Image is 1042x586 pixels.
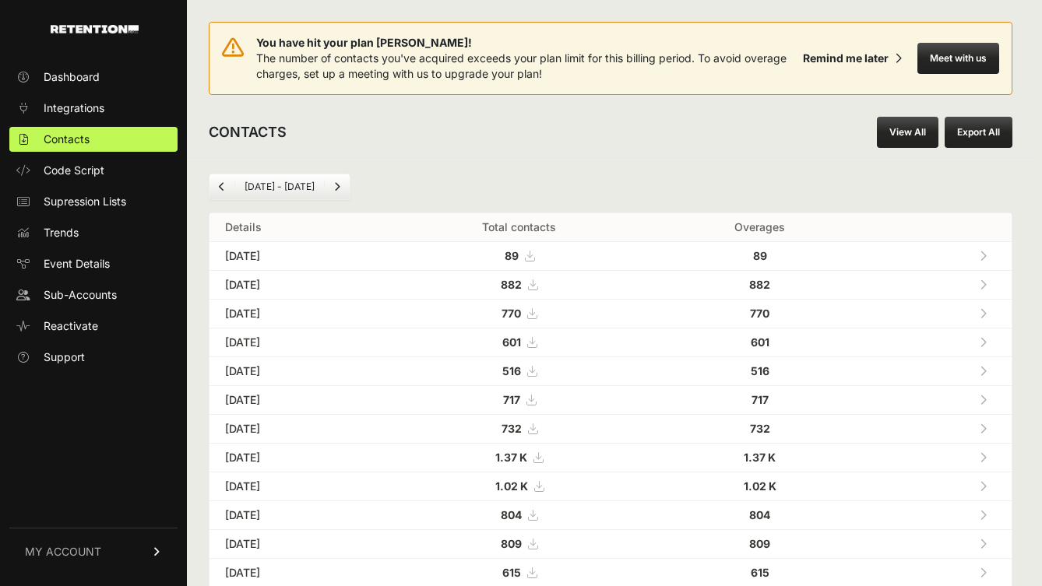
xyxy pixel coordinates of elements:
[803,51,889,66] div: Remind me later
[797,44,908,72] button: Remind me later
[495,451,527,464] strong: 1.37 K
[25,544,101,560] span: MY ACCOUNT
[749,537,770,550] strong: 809
[495,479,528,493] strong: 1.02 K
[9,65,178,89] a: Dashboard
[501,278,537,291] a: 882
[744,451,776,464] strong: 1.37 K
[51,25,139,33] img: Retention.com
[325,174,350,199] a: Next
[501,278,522,291] strong: 882
[751,335,769,349] strong: 601
[44,287,117,303] span: Sub-Accounts
[877,117,938,148] a: View All
[751,364,769,377] strong: 516
[503,393,520,406] strong: 717
[655,213,865,242] th: Overages
[209,386,384,415] td: [DATE]
[9,282,178,307] a: Sub-Accounts
[501,537,537,550] a: 809
[502,307,521,320] strong: 770
[234,181,324,193] li: [DATE] - [DATE]
[209,300,384,328] td: [DATE]
[44,132,90,147] span: Contacts
[502,364,521,377] strong: 516
[209,501,384,530] td: [DATE]
[44,318,98,334] span: Reactivate
[44,163,104,178] span: Code Script
[503,393,536,406] a: 717
[9,127,178,152] a: Contacts
[209,472,384,501] td: [DATE]
[9,314,178,339] a: Reactivate
[751,566,769,579] strong: 615
[9,251,178,276] a: Event Details
[502,422,522,435] strong: 732
[209,328,384,357] td: [DATE]
[917,43,999,74] button: Meet with us
[9,345,178,370] a: Support
[752,393,769,406] strong: 717
[744,479,776,493] strong: 1.02 K
[209,444,384,472] td: [DATE]
[753,249,767,262] strong: 89
[502,335,537,349] a: 601
[384,213,655,242] th: Total contacts
[9,220,178,245] a: Trends
[495,479,544,493] a: 1.02 K
[209,174,234,199] a: Previous
[209,530,384,559] td: [DATE]
[44,69,100,85] span: Dashboard
[209,415,384,444] td: [DATE]
[505,249,519,262] strong: 89
[9,96,178,121] a: Integrations
[209,213,384,242] th: Details
[502,364,537,377] a: 516
[44,100,104,116] span: Integrations
[44,349,85,365] span: Support
[501,537,522,550] strong: 809
[9,158,178,183] a: Code Script
[209,271,384,300] td: [DATE]
[209,242,384,271] td: [DATE]
[505,249,534,262] a: 89
[502,566,537,579] a: 615
[945,117,1012,148] button: Export All
[9,528,178,575] a: MY ACCOUNT
[749,508,770,521] strong: 804
[209,357,384,386] td: [DATE]
[502,566,521,579] strong: 615
[501,508,537,521] a: 804
[501,508,522,521] strong: 804
[502,422,537,435] a: 732
[502,335,521,349] strong: 601
[495,451,543,464] a: 1.37 K
[750,422,770,435] strong: 732
[209,121,287,143] h2: CONTACTS
[44,225,79,240] span: Trends
[9,189,178,214] a: Supression Lists
[256,35,797,51] span: You have hit your plan [PERSON_NAME]!
[750,307,769,320] strong: 770
[502,307,537,320] a: 770
[44,256,110,272] span: Event Details
[44,194,126,209] span: Supression Lists
[749,278,770,291] strong: 882
[256,51,787,80] span: The number of contacts you've acquired exceeds your plan limit for this billing period. To avoid ...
